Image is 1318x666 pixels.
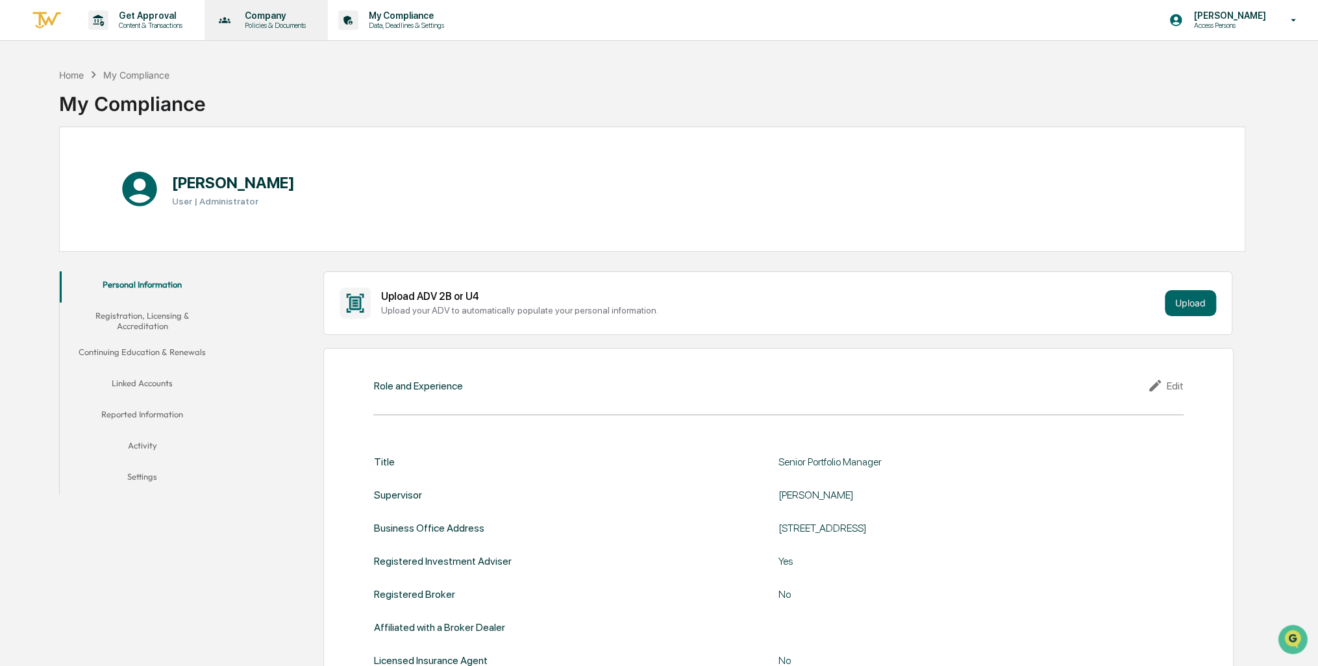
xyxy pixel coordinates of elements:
[778,489,1103,501] div: [PERSON_NAME]
[373,588,454,600] div: Registered Broker
[60,463,225,495] button: Settings
[373,489,421,501] div: Supervisor
[31,10,62,31] img: logo
[44,99,213,112] div: Start new chat
[26,188,82,201] span: Data Lookup
[103,69,169,80] div: My Compliance
[89,158,166,182] a: 🗄️Attestations
[778,588,1103,600] div: No
[108,10,189,21] p: Get Approval
[221,103,236,119] button: Start new chat
[13,190,23,200] div: 🔎
[373,621,504,634] div: Affiliated with a Broker Dealer
[234,21,312,30] p: Policies & Documents
[172,173,295,192] h1: [PERSON_NAME]
[1183,21,1272,30] p: Access Persons
[373,380,462,392] div: Role and Experience
[358,21,451,30] p: Data, Deadlines & Settings
[381,290,1160,302] div: Upload ADV 2B or U4
[59,82,206,116] div: My Compliance
[778,456,1103,468] div: Senior Portfolio Manager
[1147,378,1184,393] div: Edit
[60,302,225,339] button: Registration, Licensing & Accreditation
[60,339,225,370] button: Continuing Education & Renewals
[26,164,84,177] span: Preclearance
[172,196,295,206] h3: User | Administrator
[358,10,451,21] p: My Compliance
[373,456,394,468] div: Title
[234,10,312,21] p: Company
[94,165,105,175] div: 🗄️
[13,165,23,175] div: 🖐️
[373,555,511,567] div: Registered Investment Adviser
[59,69,84,80] div: Home
[778,555,1103,567] div: Yes
[60,271,225,495] div: secondary tabs example
[44,112,164,123] div: We're available if you need us!
[8,158,89,182] a: 🖐️Preclearance
[8,183,87,206] a: 🔎Data Lookup
[92,219,157,230] a: Powered byPylon
[60,271,225,302] button: Personal Information
[1183,10,1272,21] p: [PERSON_NAME]
[60,370,225,401] button: Linked Accounts
[129,220,157,230] span: Pylon
[108,21,189,30] p: Content & Transactions
[13,99,36,123] img: 1746055101610-c473b297-6a78-478c-a979-82029cc54cd1
[373,522,484,534] div: Business Office Address
[1276,623,1312,658] iframe: Open customer support
[381,305,1160,315] div: Upload your ADV to automatically populate your personal information.
[1165,290,1216,316] button: Upload
[60,432,225,463] button: Activity
[60,401,225,432] button: Reported Information
[107,164,161,177] span: Attestations
[778,522,1103,534] div: [STREET_ADDRESS]
[13,27,236,48] p: How can we help?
